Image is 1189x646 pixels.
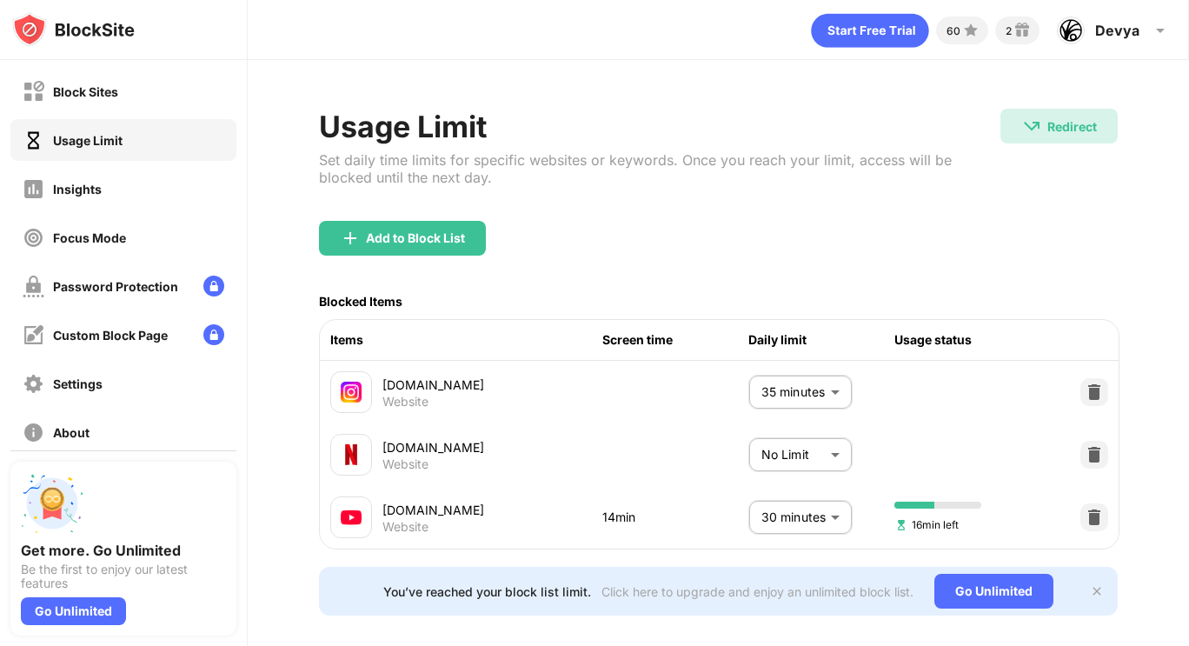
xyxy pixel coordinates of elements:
img: password-protection-off.svg [23,276,44,297]
div: Set daily time limits for specific websites or keywords. Once you reach your limit, access will b... [319,151,1000,186]
p: 30 minutes [761,508,824,527]
div: Website [382,394,428,410]
p: No Limit [761,445,824,464]
div: Click here to upgrade and enjoy an unlimited block list. [601,584,913,599]
img: time-usage-on.svg [23,130,44,151]
div: Website [382,519,428,535]
div: Be the first to enjoy our latest features [21,563,226,590]
img: favicons [341,444,362,465]
img: customize-block-page-off.svg [23,324,44,346]
div: Blocked Items [319,294,402,309]
div: Devya [1095,22,1139,39]
div: Daily limit [748,330,894,350]
div: Get more. Go Unlimited [21,542,226,559]
div: Go Unlimited [21,597,126,625]
div: 60 [947,24,960,37]
img: ACg8ocLaJB5pRfOplwpDHpnc4OYCUl8atq87S-4NZp7d9Omk1JjHHhC4=s96-c [1057,17,1085,44]
img: hourglass-set.svg [894,518,908,532]
img: lock-menu.svg [203,276,224,296]
img: focus-off.svg [23,227,44,249]
img: favicons [341,382,362,403]
div: [DOMAIN_NAME] [382,501,602,519]
div: Focus Mode [53,230,126,245]
div: Usage status [894,330,1040,350]
div: 14min [602,508,748,527]
div: Screen time [602,330,748,350]
div: Redirect [1047,119,1097,134]
div: Block Sites [53,84,118,99]
div: animation [811,13,929,48]
div: Go Unlimited [934,574,1053,609]
img: about-off.svg [23,422,44,443]
img: settings-off.svg [23,373,44,395]
div: Settings [53,376,103,391]
div: Items [330,330,602,350]
div: Add to Block List [366,231,465,245]
div: 2 [1006,24,1012,37]
img: logo-blocksite.svg [12,12,135,47]
div: [DOMAIN_NAME] [382,438,602,456]
div: Usage Limit [53,133,123,148]
div: [DOMAIN_NAME] [382,376,602,394]
div: Usage Limit [319,109,1000,144]
p: 35 minutes [761,383,824,402]
div: Website [382,456,428,472]
div: Custom Block Page [53,328,168,343]
img: push-unlimited.svg [21,472,83,535]
div: Password Protection [53,279,178,294]
div: About [53,425,90,440]
span: 16min left [894,516,959,533]
img: lock-menu.svg [203,324,224,345]
img: favicons [341,507,362,528]
img: x-button.svg [1090,584,1104,598]
img: reward-small.svg [1012,20,1033,41]
div: Insights [53,182,102,196]
img: insights-off.svg [23,178,44,200]
div: You’ve reached your block list limit. [383,584,591,599]
img: block-off.svg [23,81,44,103]
img: points-small.svg [960,20,981,41]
